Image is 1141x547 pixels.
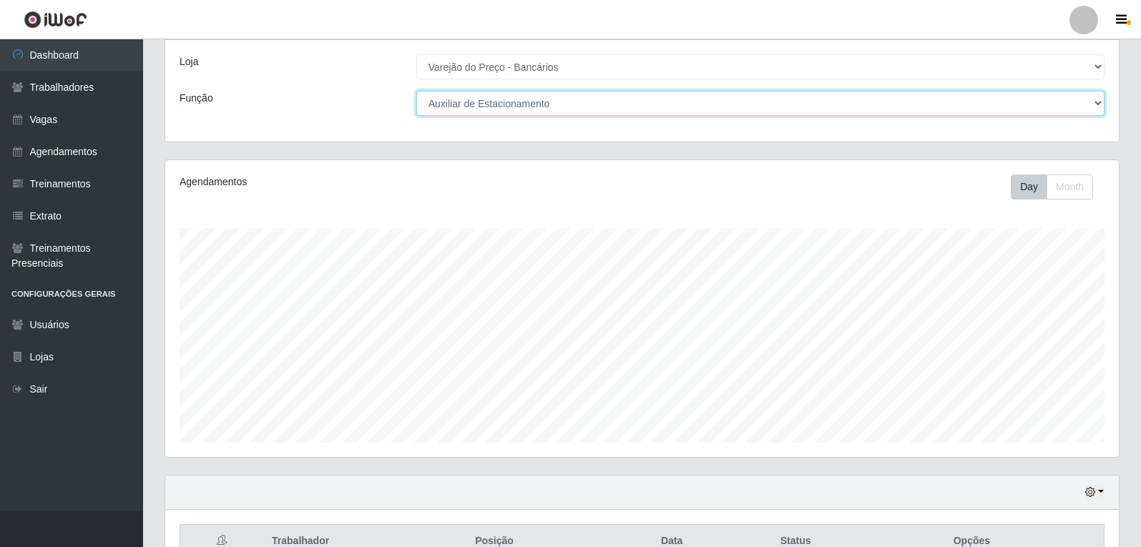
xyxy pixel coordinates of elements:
[180,91,213,106] label: Função
[180,174,552,189] div: Agendamentos
[1011,174,1105,199] div: Toolbar with button groups
[1011,174,1047,199] button: Day
[24,11,87,29] img: CoreUI Logo
[180,54,198,69] label: Loja
[1011,174,1093,199] div: First group
[1047,174,1093,199] button: Month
